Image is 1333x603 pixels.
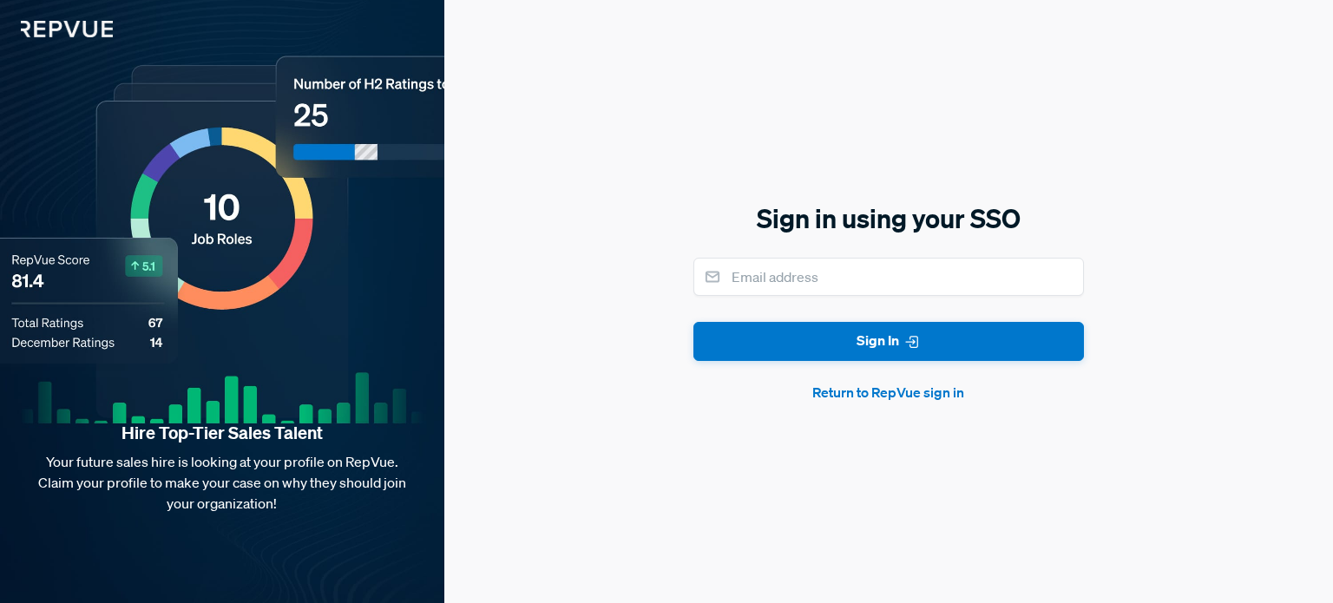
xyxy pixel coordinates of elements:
[28,422,417,444] strong: Hire Top-Tier Sales Talent
[28,451,417,514] p: Your future sales hire is looking at your profile on RepVue. Claim your profile to make your case...
[693,322,1084,361] button: Sign In
[693,258,1084,296] input: Email address
[693,382,1084,403] button: Return to RepVue sign in
[693,200,1084,237] h5: Sign in using your SSO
